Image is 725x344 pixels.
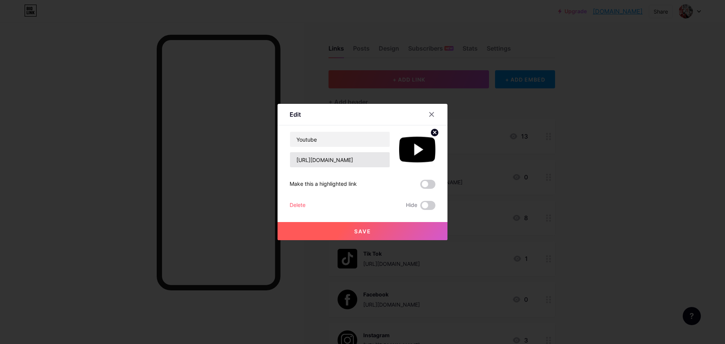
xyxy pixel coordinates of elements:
[290,201,305,210] div: Delete
[354,228,371,234] span: Save
[290,152,390,167] input: URL
[406,201,417,210] span: Hide
[399,131,435,168] img: link_thumbnail
[278,222,447,240] button: Save
[290,132,390,147] input: Title
[290,110,301,119] div: Edit
[290,180,357,189] div: Make this a highlighted link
